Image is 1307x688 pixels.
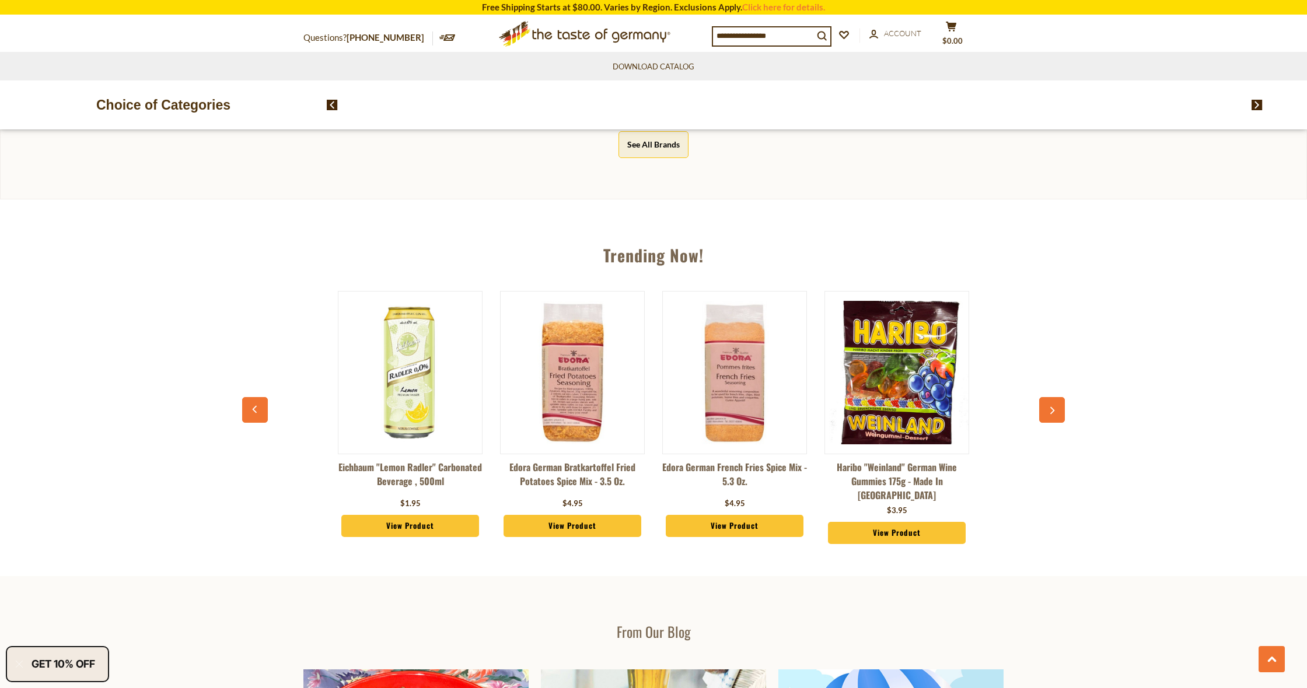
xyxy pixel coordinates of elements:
a: Click here for details. [742,2,825,12]
button: See All Brands [618,131,689,157]
a: Download Catalog [613,61,694,73]
a: Edora German Bratkartoffel Fried Potatoes Spice Mix - 3.5 oz. [500,460,645,495]
div: $1.95 [400,498,421,510]
img: Haribo [825,301,969,444]
a: [PHONE_NUMBER] [347,32,424,43]
img: Eichbaum [338,301,482,444]
a: View Product [828,522,966,544]
a: View Product [341,515,479,537]
div: $3.95 [887,505,907,517]
a: Edora German French Fries Spice Mix - 5.3 oz. [662,460,807,495]
h3: From Our Blog [303,623,1004,640]
a: View Product [504,515,641,537]
div: Trending Now! [248,229,1059,276]
a: Eichbaum "Lemon Radler" Carbonated Beverage , 500ml [338,460,483,495]
img: Edora German Bratkartoffel Fried Potatoes Spice Mix - 3.5 oz. [501,301,644,444]
span: Account [884,29,921,38]
img: next arrow [1252,100,1263,110]
a: Haribo "Weinland" German Wine Gummies 175g - Made in [GEOGRAPHIC_DATA] [824,460,969,502]
span: $0.00 [942,36,963,45]
div: $4.95 [725,498,745,510]
img: previous arrow [327,100,338,110]
p: Questions? [303,30,433,45]
div: $4.95 [562,498,583,510]
a: Account [869,27,921,40]
img: Edora German French Fries Spice Mix - 5.3 oz. [663,301,806,444]
button: $0.00 [934,21,969,50]
a: View Product [666,515,803,537]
